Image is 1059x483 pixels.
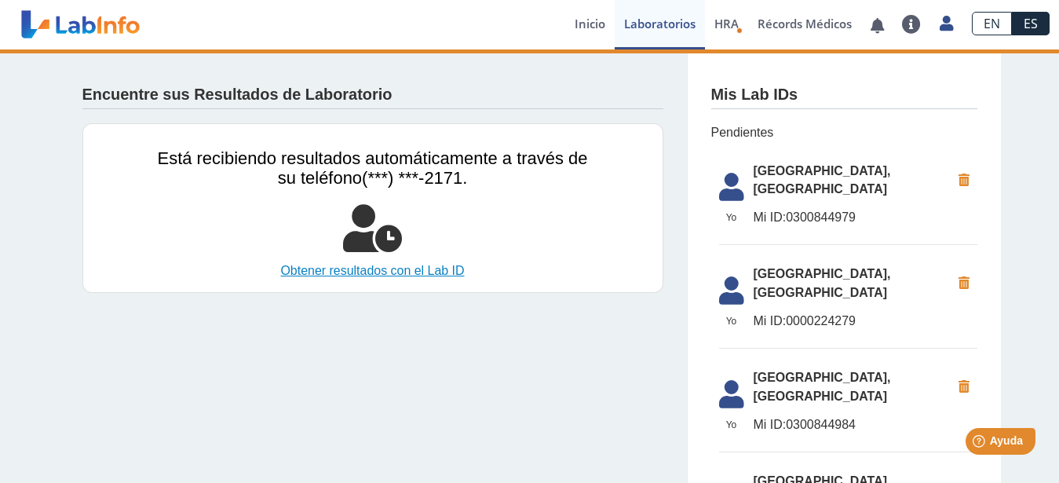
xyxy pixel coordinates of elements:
[754,314,787,327] span: Mi ID:
[754,368,951,406] span: [GEOGRAPHIC_DATA], [GEOGRAPHIC_DATA]
[711,123,977,142] span: Pendientes
[919,422,1042,466] iframe: Help widget launcher
[710,418,754,432] span: Yo
[754,418,787,431] span: Mi ID:
[972,12,1012,35] a: EN
[714,16,739,31] span: HRA
[710,314,754,328] span: Yo
[1012,12,1050,35] a: ES
[711,86,798,104] h4: Mis Lab IDs
[754,312,951,331] span: 0000224279
[710,210,754,225] span: Yo
[754,210,787,224] span: Mi ID:
[82,86,393,104] h4: Encuentre sus Resultados de Laboratorio
[158,262,588,280] a: Obtener resultados con el Lab ID
[754,415,951,434] span: 0300844984
[158,148,588,188] span: Está recibiendo resultados automáticamente a través de su teléfono
[754,162,951,199] span: [GEOGRAPHIC_DATA], [GEOGRAPHIC_DATA]
[754,265,951,302] span: [GEOGRAPHIC_DATA], [GEOGRAPHIC_DATA]
[754,208,951,227] span: 0300844979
